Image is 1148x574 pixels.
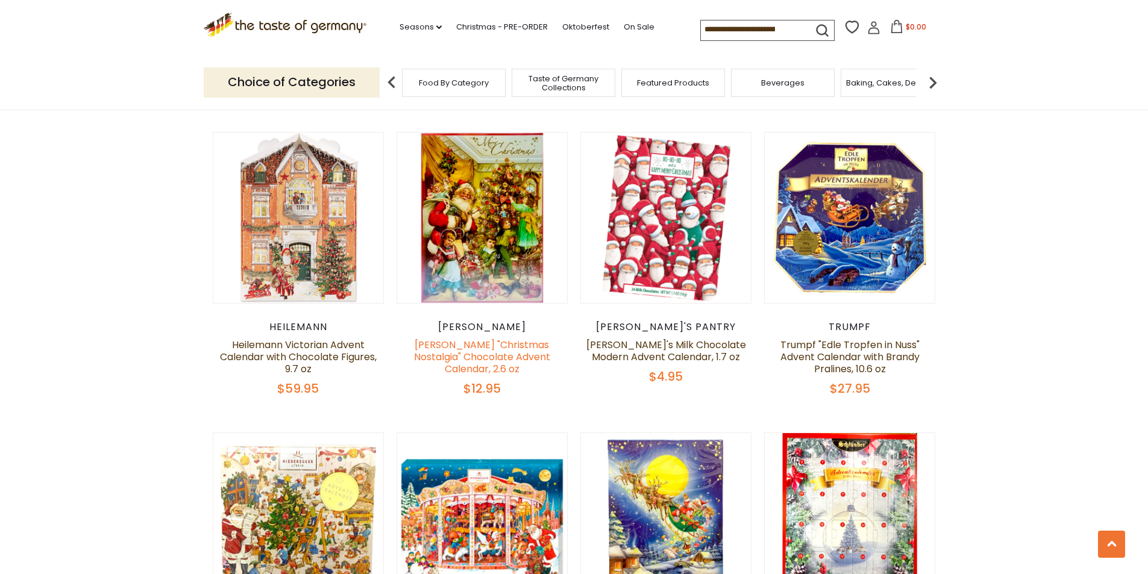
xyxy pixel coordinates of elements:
[204,67,380,97] p: Choice of Categories
[213,133,384,303] img: Heilemann Victorian Advent Calendar with Chocolate Figures, 9.7 oz
[220,338,377,376] a: Heilemann Victorian Advent Calendar with Chocolate Figures, 9.7 oz
[277,380,319,397] span: $59.95
[846,78,939,87] a: Baking, Cakes, Desserts
[562,20,609,34] a: Oktoberfest
[637,78,709,87] a: Featured Products
[456,20,548,34] a: Christmas - PRE-ORDER
[580,321,752,333] div: [PERSON_NAME]'s Pantry
[397,321,568,333] div: [PERSON_NAME]
[213,321,384,333] div: Heilemann
[921,70,945,95] img: next arrow
[883,20,934,38] button: $0.00
[761,78,805,87] a: Beverages
[586,338,746,364] a: [PERSON_NAME]'s Milk Chocolate Modern Advent Calendar, 1.7 oz
[419,78,489,87] a: Food By Category
[906,22,926,32] span: $0.00
[581,133,751,303] img: Erika
[780,338,920,376] a: Trumpf "Edle Tropfen in Nuss" Advent Calendar with Brandy Pralines, 10.6 oz
[463,380,501,397] span: $12.95
[414,338,550,376] a: [PERSON_NAME] "Christmas Nostalgia" Chocolate Advent Calendar, 2.6 oz
[400,20,442,34] a: Seasons
[380,70,404,95] img: previous arrow
[515,74,612,92] a: Taste of Germany Collections
[764,321,936,333] div: Trumpf
[649,368,683,385] span: $4.95
[830,380,870,397] span: $27.95
[765,133,935,303] img: Trumpf "Edle Tropfen in Nuss" Advent Calendar with Brandy Pralines, 10.6 oz
[624,20,654,34] a: On Sale
[397,133,568,303] img: Heidel "Christmas Nostalgia" Chocolate Advent Calendar, 2.6 oz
